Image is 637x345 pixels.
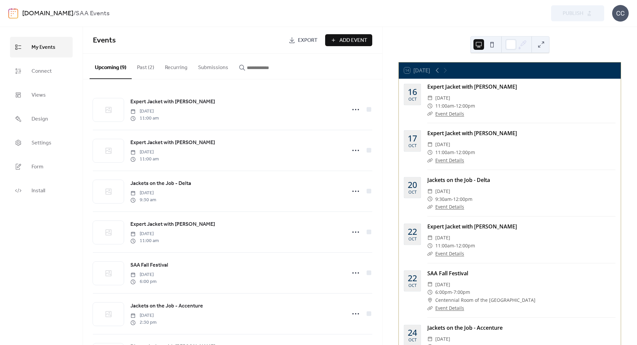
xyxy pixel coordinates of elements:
span: Add Event [339,37,367,44]
a: Event Details [435,305,464,311]
span: - [452,195,453,203]
div: 16 [408,88,417,96]
span: 9:30am [435,195,452,203]
span: 7:00pm [454,288,470,296]
span: 11:00am [435,148,454,156]
div: ​ [427,234,433,242]
button: Past (2) [132,54,160,78]
a: My Events [10,37,73,57]
a: Form [10,156,73,177]
span: 11:00am [435,102,454,110]
a: Expert Jacket with [PERSON_NAME] [427,129,517,137]
div: ​ [427,110,433,118]
span: - [452,288,454,296]
span: 11:00 am [130,156,159,163]
span: [DATE] [435,281,450,289]
a: Jackets on the Job - Delta [130,179,191,188]
span: 11:00 am [130,115,159,122]
span: SAA Fall Festival [130,261,168,269]
a: Expert Jacket with [PERSON_NAME] [130,220,215,229]
span: Install [32,186,45,196]
span: Centennial Room of the [GEOGRAPHIC_DATA] [435,296,535,304]
span: Export [298,37,318,44]
span: 2:30 pm [130,319,157,326]
span: - [454,102,456,110]
span: Form [32,162,43,172]
span: Design [32,114,48,125]
a: Jackets on the Job - Accenture [130,302,203,310]
span: Jackets on the Job - Delta [130,180,191,188]
div: ​ [427,187,433,195]
b: SAA Events [76,7,109,20]
a: Expert Jacket with [PERSON_NAME] [427,83,517,90]
div: ​ [427,140,433,148]
div: CC [612,5,629,22]
a: Event Details [435,250,464,257]
button: Recurring [160,54,193,78]
div: 20 [408,181,417,189]
a: Event Details [435,157,464,163]
img: logo [8,8,18,19]
span: [DATE] [435,335,450,343]
span: 6:00pm [435,288,452,296]
div: 24 [408,328,417,337]
div: ​ [427,335,433,343]
div: Oct [408,237,417,241]
a: Install [10,180,73,201]
span: My Events [32,42,55,53]
span: Events [93,33,116,48]
div: ​ [427,250,433,258]
div: ​ [427,195,433,203]
div: ​ [427,288,433,296]
span: [DATE] [130,108,159,115]
span: 12:00pm [456,242,475,250]
a: Views [10,85,73,105]
span: Settings [32,138,51,148]
div: ​ [427,156,433,164]
span: 12:00pm [456,102,475,110]
a: Event Details [435,204,464,210]
span: - [454,242,456,250]
a: Expert Jacket with [PERSON_NAME] [130,138,215,147]
a: Connect [10,61,73,81]
div: Oct [408,190,417,195]
span: Expert Jacket with [PERSON_NAME] [130,220,215,228]
span: 11:00 am [130,237,159,244]
a: Jackets on the Job - Accenture [427,324,503,331]
a: Design [10,109,73,129]
span: 6:00 pm [130,278,157,285]
span: 11:00am [435,242,454,250]
span: [DATE] [130,190,156,197]
span: [DATE] [435,94,450,102]
div: Oct [408,338,417,342]
a: [DOMAIN_NAME] [22,7,73,20]
a: Export [284,34,322,46]
a: Expert Jacket with [PERSON_NAME] [130,98,215,106]
span: 12:00pm [453,195,472,203]
span: [DATE] [130,312,157,319]
div: ​ [427,94,433,102]
span: [DATE] [130,271,157,278]
span: [DATE] [435,140,450,148]
button: Submissions [193,54,234,78]
a: SAA Fall Festival [427,270,468,277]
a: Event Details [435,111,464,117]
div: Oct [408,284,417,288]
a: Expert Jacket with [PERSON_NAME] [427,223,517,230]
div: 22 [408,227,417,236]
a: Settings [10,132,73,153]
span: 9:30 am [130,197,156,204]
div: ​ [427,148,433,156]
span: - [454,148,456,156]
div: ​ [427,304,433,312]
div: ​ [427,242,433,250]
div: Oct [408,144,417,148]
a: Jackets on the Job - Delta [427,176,490,184]
div: ​ [427,102,433,110]
span: Connect [32,66,52,77]
button: Add Event [325,34,372,46]
span: [DATE] [130,230,159,237]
